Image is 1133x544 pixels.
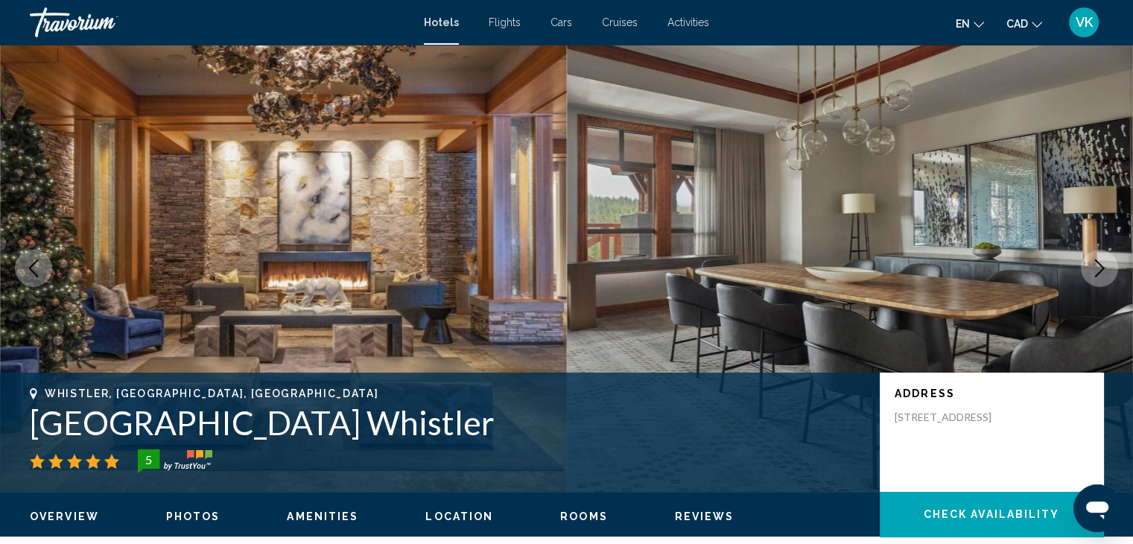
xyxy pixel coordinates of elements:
button: Check Availability [880,492,1103,537]
p: Address [895,388,1088,399]
a: Travorium [30,7,409,37]
span: Overview [30,510,99,522]
button: Reviews [675,510,734,523]
iframe: Кнопка запуска окна обмена сообщениями [1073,484,1121,532]
button: User Menu [1064,7,1103,38]
button: Rooms [560,510,608,523]
h1: [GEOGRAPHIC_DATA] Whistler [30,403,865,442]
span: Rooms [560,510,608,522]
button: Photos [166,510,220,523]
span: Amenities [287,510,358,522]
button: Location [425,510,493,523]
button: Next image [1081,250,1118,287]
button: Overview [30,510,99,523]
button: Change language [956,13,984,34]
span: Check Availability [924,509,1060,521]
a: Activities [667,16,709,28]
div: 5 [133,451,163,469]
button: Previous image [15,250,52,287]
button: Amenities [287,510,358,523]
a: Flights [489,16,521,28]
a: Cruises [602,16,638,28]
a: Cars [550,16,572,28]
span: CAD [1006,18,1028,30]
span: Location [425,510,493,522]
span: Whistler, [GEOGRAPHIC_DATA], [GEOGRAPHIC_DATA] [45,388,378,399]
span: en [956,18,970,30]
p: [STREET_ADDRESS] [895,411,1014,424]
span: Reviews [675,510,734,522]
span: VK [1076,15,1093,30]
button: Change currency [1006,13,1042,34]
a: Hotels [424,16,459,28]
span: Photos [166,510,220,522]
img: trustyou-badge-hor.svg [138,449,212,473]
